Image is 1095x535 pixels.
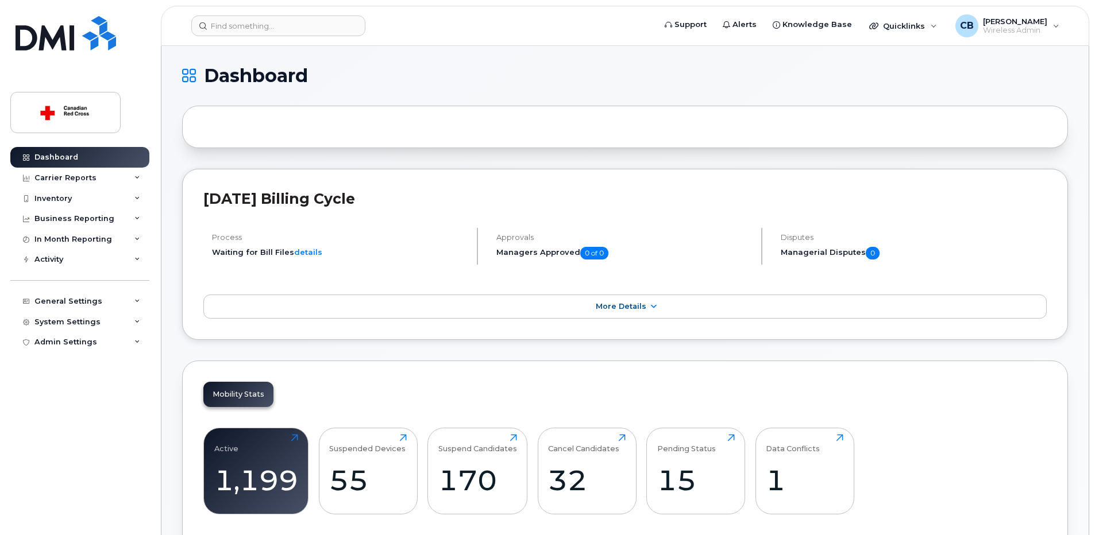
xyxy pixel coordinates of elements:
[766,463,843,497] div: 1
[548,434,626,507] a: Cancel Candidates32
[438,434,517,507] a: Suspend Candidates170
[657,434,716,453] div: Pending Status
[596,302,646,311] span: More Details
[438,463,517,497] div: 170
[203,190,1047,207] h2: [DATE] Billing Cycle
[294,247,322,257] a: details
[657,434,735,507] a: Pending Status15
[204,67,308,84] span: Dashboard
[657,463,735,497] div: 15
[766,434,843,507] a: Data Conflicts1
[496,233,751,242] h4: Approvals
[212,233,467,242] h4: Process
[548,434,619,453] div: Cancel Candidates
[866,247,880,259] span: 0
[329,463,407,497] div: 55
[214,434,298,507] a: Active1,199
[329,434,407,507] a: Suspended Devices55
[580,247,608,259] span: 0 of 0
[548,463,626,497] div: 32
[214,463,298,497] div: 1,199
[214,434,238,453] div: Active
[766,434,820,453] div: Data Conflicts
[438,434,517,453] div: Suspend Candidates
[212,247,467,258] li: Waiting for Bill Files
[329,434,406,453] div: Suspended Devices
[781,233,1047,242] h4: Disputes
[496,247,751,259] h5: Managers Approved
[781,247,1047,259] h5: Managerial Disputes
